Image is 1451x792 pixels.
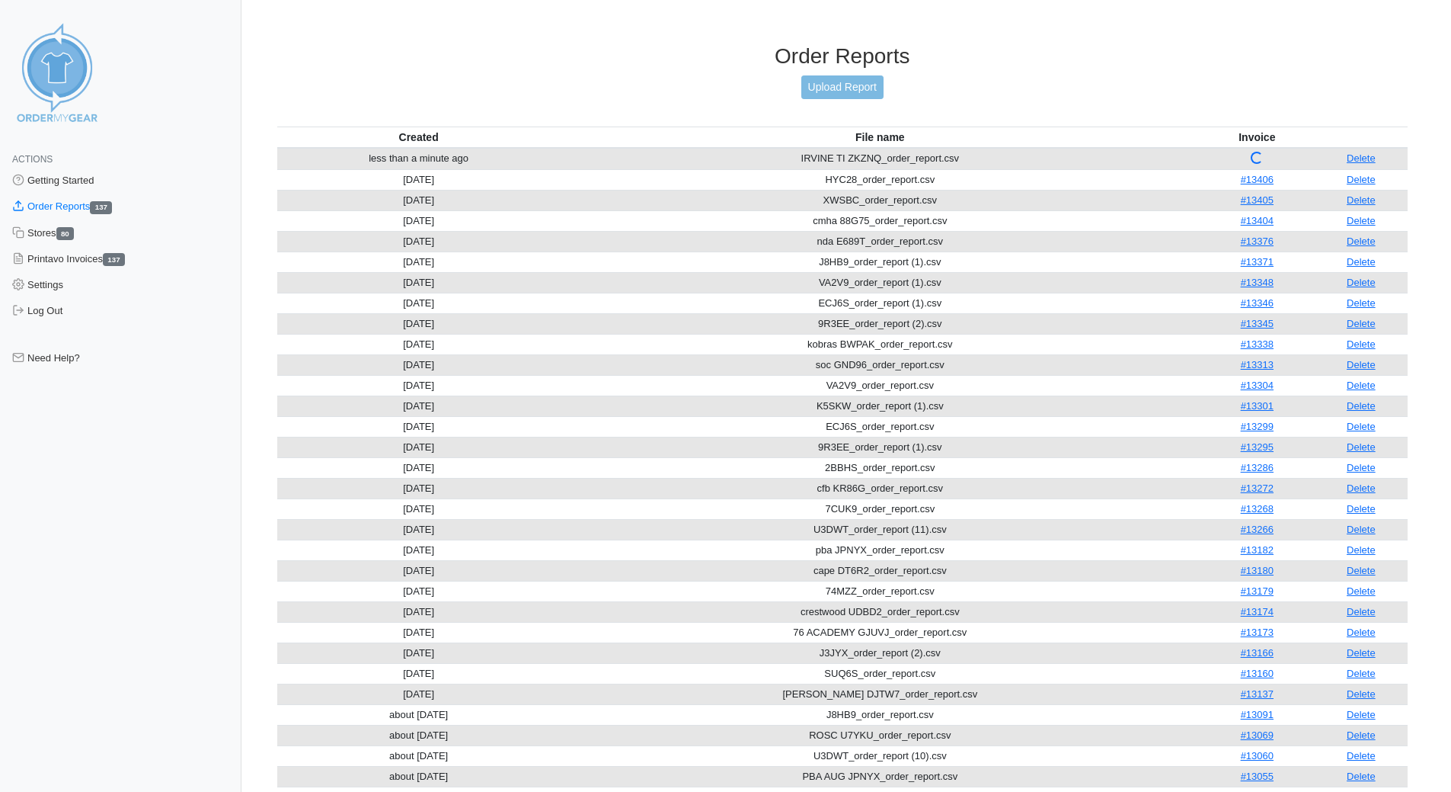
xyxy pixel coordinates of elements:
[56,227,75,240] span: 80
[277,560,561,581] td: [DATE]
[1241,380,1274,391] a: #13304
[1347,524,1376,535] a: Delete
[1241,215,1274,226] a: #13404
[1241,606,1274,617] a: #13174
[1347,441,1376,453] a: Delete
[1347,297,1376,309] a: Delete
[561,272,1200,293] td: VA2V9_order_report (1).csv
[277,43,1408,69] h3: Order Reports
[1347,503,1376,515] a: Delete
[277,766,561,787] td: about [DATE]
[277,437,561,457] td: [DATE]
[801,75,884,99] a: Upload Report
[561,643,1200,663] td: J3JYX_order_report (2).csv
[1241,359,1274,370] a: #13313
[277,148,561,170] td: less than a minute ago
[277,725,561,746] td: about [DATE]
[1347,606,1376,617] a: Delete
[1347,318,1376,329] a: Delete
[561,127,1200,148] th: File name
[561,704,1200,725] td: J8HB9_order_report.csv
[561,252,1200,272] td: J8HB9_order_report (1).csv
[1200,127,1315,148] th: Invoice
[277,169,561,190] td: [DATE]
[1347,771,1376,782] a: Delete
[1347,256,1376,268] a: Delete
[1241,277,1274,288] a: #13348
[561,540,1200,560] td: pba JPNYX_order_report.csv
[277,519,561,540] td: [DATE]
[561,396,1200,416] td: K5SKW_order_report (1).csv
[1347,483,1376,494] a: Delete
[1241,750,1274,762] a: #13060
[561,457,1200,478] td: 2BBHS_order_report.csv
[277,478,561,499] td: [DATE]
[561,148,1200,170] td: IRVINE TI ZKZNQ_order_report.csv
[1241,462,1274,473] a: #13286
[277,272,561,293] td: [DATE]
[1241,627,1274,638] a: #13173
[277,704,561,725] td: about [DATE]
[277,190,561,210] td: [DATE]
[561,210,1200,231] td: cmha 88G75_order_report.csv
[1241,236,1274,247] a: #13376
[277,643,561,663] td: [DATE]
[561,416,1200,437] td: ECJ6S_order_report.csv
[1241,565,1274,576] a: #13180
[1347,627,1376,638] a: Delete
[1347,647,1376,659] a: Delete
[1241,647,1274,659] a: #13166
[1241,174,1274,185] a: #13406
[1241,338,1274,350] a: #13338
[277,375,561,396] td: [DATE]
[1241,688,1274,700] a: #13137
[1241,400,1274,412] a: #13301
[561,375,1200,396] td: VA2V9_order_report.csv
[1241,256,1274,268] a: #13371
[1347,236,1376,247] a: Delete
[561,725,1200,746] td: ROSC U7YKU_order_report.csv
[1347,565,1376,576] a: Delete
[277,540,561,560] td: [DATE]
[561,437,1200,457] td: 9R3EE_order_report (1).csv
[1347,380,1376,391] a: Delete
[561,334,1200,354] td: kobras BWPAK_order_report.csv
[1347,152,1376,164] a: Delete
[277,334,561,354] td: [DATE]
[1241,709,1274,720] a: #13091
[1347,585,1376,597] a: Delete
[561,766,1200,787] td: PBA AUG JPNYX_order_report.csv
[1241,297,1274,309] a: #13346
[1241,771,1274,782] a: #13055
[277,210,561,231] td: [DATE]
[561,190,1200,210] td: XWSBC_order_report.csv
[561,746,1200,766] td: U3DWT_order_report (10).csv
[561,313,1200,334] td: 9R3EE_order_report (2).csv
[1347,544,1376,556] a: Delete
[1241,503,1274,515] a: #13268
[277,231,561,252] td: [DATE]
[1241,668,1274,679] a: #13160
[561,354,1200,375] td: soc GND96_order_report.csv
[277,252,561,272] td: [DATE]
[561,169,1200,190] td: HYC28_order_report.csv
[561,622,1200,643] td: 76 ACADEMY GJUVJ_order_report.csv
[1241,194,1274,206] a: #13405
[561,293,1200,313] td: ECJ6S_order_report (1).csv
[1347,338,1376,350] a: Delete
[561,231,1200,252] td: nda E689T_order_report.csv
[1241,585,1274,597] a: #13179
[1241,483,1274,494] a: #13272
[277,622,561,643] td: [DATE]
[277,127,561,148] th: Created
[103,253,125,266] span: 137
[277,396,561,416] td: [DATE]
[1347,277,1376,288] a: Delete
[1241,544,1274,556] a: #13182
[561,601,1200,622] td: crestwood UDBD2_order_report.csv
[1347,668,1376,679] a: Delete
[90,201,112,214] span: 137
[277,416,561,437] td: [DATE]
[277,499,561,519] td: [DATE]
[277,293,561,313] td: [DATE]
